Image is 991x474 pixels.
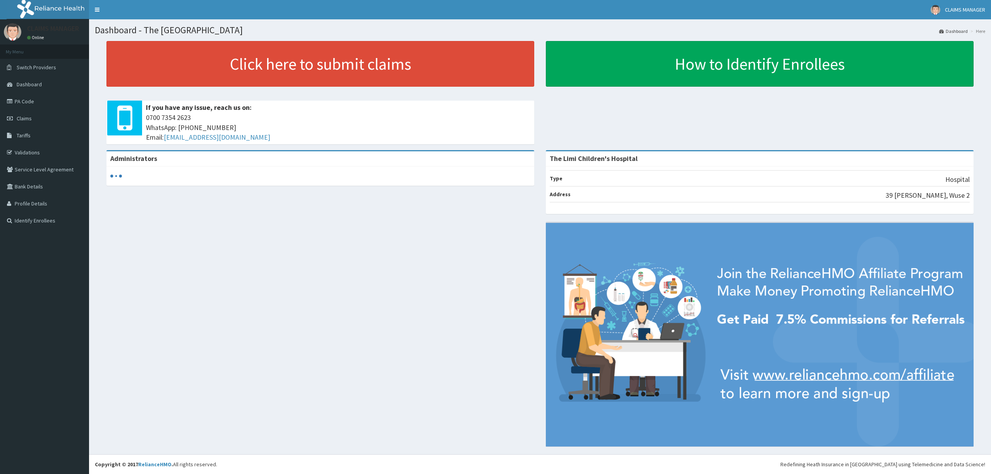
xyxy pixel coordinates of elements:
[550,191,571,198] b: Address
[546,41,974,87] a: How to Identify Enrollees
[939,28,968,34] a: Dashboard
[27,35,46,40] a: Online
[110,170,122,182] svg: audio-loading
[4,23,21,41] img: User Image
[546,223,974,447] img: provider-team-banner.png
[27,25,79,32] p: CLAIMS MANAGER
[780,460,985,468] div: Redefining Heath Insurance in [GEOGRAPHIC_DATA] using Telemedicine and Data Science!
[89,454,991,474] footer: All rights reserved.
[886,190,970,200] p: 39 [PERSON_NAME], Wuse 2
[945,175,970,185] p: Hospital
[550,175,562,182] b: Type
[138,461,171,468] a: RelianceHMO
[146,113,530,142] span: 0700 7354 2623 WhatsApp: [PHONE_NUMBER] Email:
[969,28,985,34] li: Here
[931,5,940,15] img: User Image
[95,25,985,35] h1: Dashboard - The [GEOGRAPHIC_DATA]
[106,41,534,87] a: Click here to submit claims
[550,154,638,163] strong: The Limi Children's Hospital
[110,154,157,163] b: Administrators
[146,103,252,112] b: If you have any issue, reach us on:
[95,461,173,468] strong: Copyright © 2017 .
[17,132,31,139] span: Tariffs
[17,64,56,71] span: Switch Providers
[17,81,42,88] span: Dashboard
[945,6,985,13] span: CLAIMS MANAGER
[17,115,32,122] span: Claims
[164,133,270,142] a: [EMAIL_ADDRESS][DOMAIN_NAME]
